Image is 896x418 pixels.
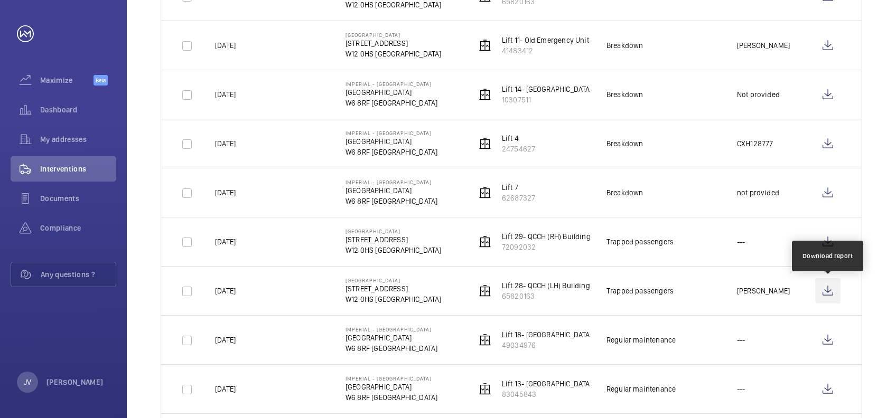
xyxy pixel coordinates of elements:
[215,236,236,247] p: [DATE]
[502,231,604,242] p: Lift 29- QCCH (RH) Building 101]
[346,277,442,283] p: [GEOGRAPHIC_DATA]
[346,130,437,136] p: Imperial - [GEOGRAPHIC_DATA]
[215,335,236,345] p: [DATE]
[479,88,491,101] img: elevator.svg
[215,384,236,394] p: [DATE]
[737,335,745,345] p: ---
[502,144,535,154] p: 24754627
[40,164,116,174] span: Interventions
[40,193,116,204] span: Documents
[346,185,437,196] p: [GEOGRAPHIC_DATA]
[606,138,643,149] div: Breakdown
[606,236,674,247] div: Trapped passengers
[737,286,790,296] p: [PERSON_NAME]
[346,375,437,382] p: Imperial - [GEOGRAPHIC_DATA]
[346,147,437,157] p: W6 8RF [GEOGRAPHIC_DATA]
[346,32,442,38] p: [GEOGRAPHIC_DATA]
[346,234,442,245] p: [STREET_ADDRESS]
[606,89,643,100] div: Breakdown
[606,40,643,51] div: Breakdown
[606,335,676,345] div: Regular maintenance
[479,334,491,346] img: elevator.svg
[346,294,442,305] p: W12 0HS [GEOGRAPHIC_DATA]
[502,329,652,340] p: Lift 18- [GEOGRAPHIC_DATA] Block (Passenger)
[606,187,643,198] div: Breakdown
[502,35,631,45] p: Lift 11- Old Emergency Unit Building 125
[346,343,437,354] p: W6 8RF [GEOGRAPHIC_DATA]
[479,137,491,150] img: elevator.svg
[215,286,236,296] p: [DATE]
[40,75,94,85] span: Maximize
[346,228,442,234] p: [GEOGRAPHIC_DATA]
[737,89,780,100] p: Not provided
[502,378,652,389] p: Lift 13- [GEOGRAPHIC_DATA] Block (Passenger)
[346,81,437,87] p: Imperial - [GEOGRAPHIC_DATA]
[215,187,236,198] p: [DATE]
[346,392,437,403] p: W6 8RF [GEOGRAPHIC_DATA]
[502,242,604,252] p: 72092032
[479,284,491,297] img: elevator.svg
[502,182,535,193] p: Lift 7
[46,377,104,387] p: [PERSON_NAME]
[502,193,535,203] p: 62687327
[346,98,437,108] p: W6 8RF [GEOGRAPHIC_DATA]
[479,383,491,395] img: elevator.svg
[737,187,779,198] p: not provided
[502,280,602,291] p: Lift 28- QCCH (LH) Building 101
[606,384,676,394] div: Regular maintenance
[346,326,437,332] p: Imperial - [GEOGRAPHIC_DATA]
[346,179,437,185] p: Imperial - [GEOGRAPHIC_DATA]
[41,269,116,280] span: Any questions ?
[40,134,116,145] span: My addresses
[40,104,116,115] span: Dashboard
[94,75,108,85] span: Beta
[737,384,745,394] p: ---
[346,196,437,206] p: W6 8RF [GEOGRAPHIC_DATA]
[346,245,442,255] p: W12 0HS [GEOGRAPHIC_DATA]
[40,223,116,233] span: Compliance
[479,235,491,248] img: elevator.svg
[346,136,437,147] p: [GEOGRAPHIC_DATA]
[502,340,652,350] p: 49034976
[502,389,652,400] p: 83045843
[737,138,773,149] p: CXH128777
[502,94,652,105] p: 10307511
[502,133,535,144] p: Lift 4
[215,40,236,51] p: [DATE]
[346,49,442,59] p: W12 0HS [GEOGRAPHIC_DATA]
[215,89,236,100] p: [DATE]
[737,236,745,247] p: ---
[802,251,853,261] div: Download report
[346,38,442,49] p: [STREET_ADDRESS]
[346,87,437,98] p: [GEOGRAPHIC_DATA]
[606,286,674,296] div: Trapped passengers
[215,138,236,149] p: [DATE]
[346,382,437,392] p: [GEOGRAPHIC_DATA]
[346,332,437,343] p: [GEOGRAPHIC_DATA]
[24,377,31,387] p: JV
[479,39,491,52] img: elevator.svg
[502,84,652,94] p: Lift 14- [GEOGRAPHIC_DATA] Block (Passenger)
[502,45,631,56] p: 41483412
[479,186,491,199] img: elevator.svg
[502,291,602,301] p: 65820163
[737,40,790,51] p: [PERSON_NAME]
[346,283,442,294] p: [STREET_ADDRESS]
